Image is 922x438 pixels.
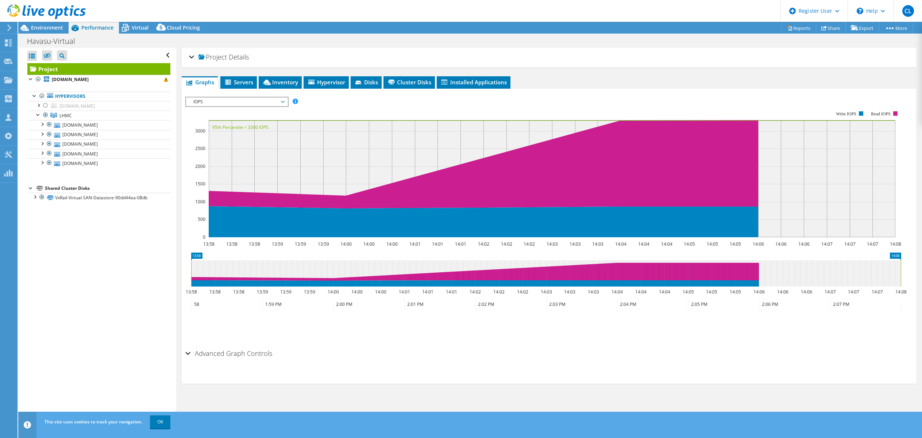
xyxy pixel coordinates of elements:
[816,22,846,34] a: Share
[440,78,507,86] span: Installed Applications
[895,289,907,295] text: 14:08
[879,22,913,34] a: More
[203,234,205,240] text: 0
[233,289,244,295] text: 13:58
[272,241,283,247] text: 13:59
[280,289,292,295] text: 13:59
[132,24,148,31] span: Virtual
[478,241,489,247] text: 14:02
[195,163,205,169] text: 2000
[432,241,443,247] text: 14:01
[249,241,260,247] text: 13:58
[661,241,672,247] text: 14:04
[27,111,170,120] a: LHMC
[318,241,329,247] text: 13:59
[524,241,535,247] text: 14:02
[195,128,205,134] text: 3000
[825,289,836,295] text: 14:07
[399,289,410,295] text: 14:01
[27,130,170,139] a: [DOMAIN_NAME]
[798,241,810,247] text: 14:06
[570,241,581,247] text: 14:03
[836,111,857,116] text: Write IOPS
[45,419,142,425] span: This site uses cookies to track your navigation.
[501,241,512,247] text: 14:02
[340,241,352,247] text: 14:00
[328,289,339,295] text: 14:00
[351,289,363,295] text: 14:00
[753,289,765,295] text: 14:06
[27,92,170,101] a: Hypervisors
[564,289,575,295] text: 14:03
[24,37,86,45] h1: Havasu-Virtual
[27,101,170,111] a: [DOMAIN_NAME]
[262,78,298,86] span: Inventory
[27,63,170,75] a: Project
[304,289,315,295] text: 13:59
[27,158,170,168] a: [DOMAIN_NAME]
[659,289,670,295] text: 14:04
[167,24,200,31] span: Cloud Pricing
[592,241,603,247] text: 14:03
[150,415,170,429] a: OK
[844,241,856,247] text: 14:07
[27,193,170,202] a: VxRail-Virtual-SAN-Datastore-90dd44ea-08db
[295,241,306,247] text: 13:59
[198,216,205,222] text: 500
[198,54,227,61] span: Project
[27,139,170,149] a: [DOMAIN_NAME]
[801,289,812,295] text: 14:06
[446,289,457,295] text: 14:01
[493,289,505,295] text: 14:02
[386,241,398,247] text: 14:00
[307,78,345,86] span: Hypervisor
[185,78,214,86] span: Graphs
[185,346,272,361] h2: Advanced Graph Controls
[81,24,113,31] span: Performance
[683,289,694,295] text: 14:05
[781,22,816,34] a: Reports
[59,103,95,109] span: [DOMAIN_NAME]
[195,199,205,205] text: 1000
[52,76,89,82] b: [DOMAIN_NAME]
[857,8,863,14] svg: \n
[615,241,626,247] text: 14:04
[848,289,859,295] text: 14:07
[821,241,833,247] text: 14:07
[845,22,879,34] a: Export
[195,145,205,151] text: 2500
[186,289,197,295] text: 13:58
[867,241,878,247] text: 14:07
[707,241,718,247] text: 14:05
[872,289,883,295] text: 14:07
[753,241,764,247] text: 14:06
[27,149,170,158] a: [DOMAIN_NAME]
[730,241,741,247] text: 14:05
[777,289,788,295] text: 14:06
[212,124,269,130] text: 95th Percentile = 3300 IOPS
[775,241,787,247] text: 14:06
[229,53,249,61] span: Details
[27,75,170,84] a: [DOMAIN_NAME]
[375,289,386,295] text: 14:00
[203,241,215,247] text: 13:58
[363,241,375,247] text: 14:00
[422,289,433,295] text: 14:01
[638,241,649,247] text: 14:04
[31,24,63,31] span: Environment
[541,289,552,295] text: 14:03
[455,241,466,247] text: 14:01
[612,289,623,295] text: 14:04
[871,111,891,116] text: Read IOPS
[890,241,901,247] text: 14:08
[27,120,170,130] a: [DOMAIN_NAME]
[706,289,717,295] text: 14:05
[224,78,253,86] span: Servers
[517,289,528,295] text: 14:02
[195,181,205,187] text: 1500
[547,241,558,247] text: 14:03
[387,78,431,86] span: Cluster Disks
[588,289,599,295] text: 14:03
[45,184,170,193] div: Shared Cluster Disks
[730,289,741,295] text: 14:05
